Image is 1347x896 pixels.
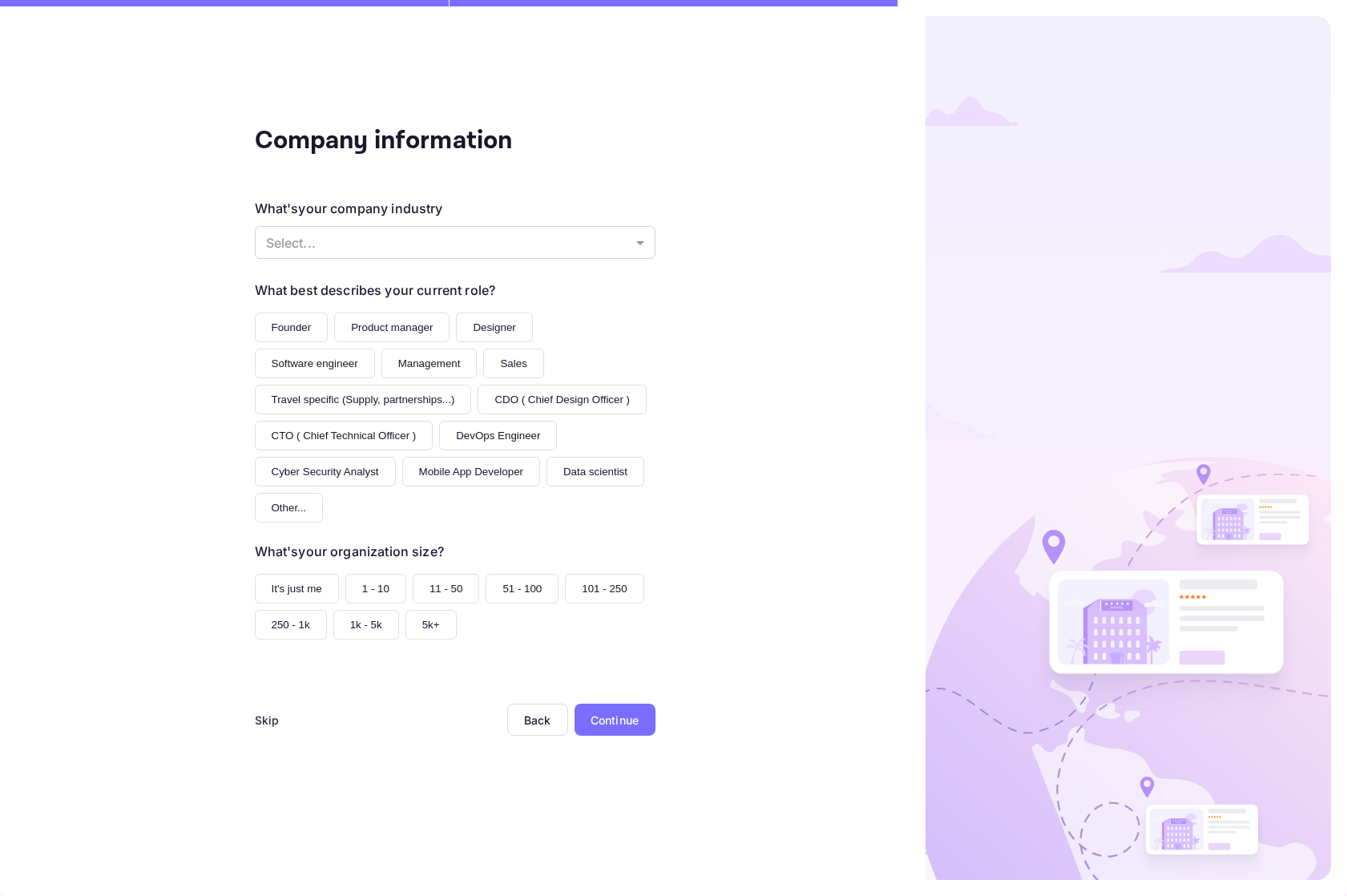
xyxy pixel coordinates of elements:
button: CTO ( Chief Technical Officer ) [255,421,434,450]
button: Management [381,349,478,378]
button: 11 - 50 [413,574,480,603]
button: 5k+ [405,610,457,640]
button: Founder [255,313,329,342]
button: It's just me [255,574,339,603]
div: Skip [255,712,280,729]
button: 51 - 100 [486,574,559,603]
button: 1k - 5k [333,610,399,640]
button: 1 - 10 [345,574,406,603]
button: Cyber Security Analyst [255,457,396,486]
div: Company information [255,122,575,160]
button: Other... [255,493,324,523]
button: Software engineer [255,349,375,378]
p: Select... [266,233,630,252]
button: Data scientist [546,457,644,486]
button: Travel specific (Supply, partnerships...) [255,385,472,414]
div: What best describes your current role? [255,281,496,300]
div: Without label [255,226,655,259]
button: 101 - 250 [565,574,643,603]
div: Continue [591,712,639,729]
div: What's your organization size? [255,542,444,561]
button: DevOps Engineer [439,421,557,450]
div: Back [524,713,551,727]
button: Designer [456,313,532,342]
button: Mobile App Developer [402,457,540,486]
div: What's your company industry [255,199,443,218]
button: CDO ( Chief Design Officer ) [478,385,647,414]
button: Sales [483,349,543,378]
button: 250 - 1k [255,610,327,640]
img: logo [887,16,1331,880]
button: Product manager [334,313,450,342]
